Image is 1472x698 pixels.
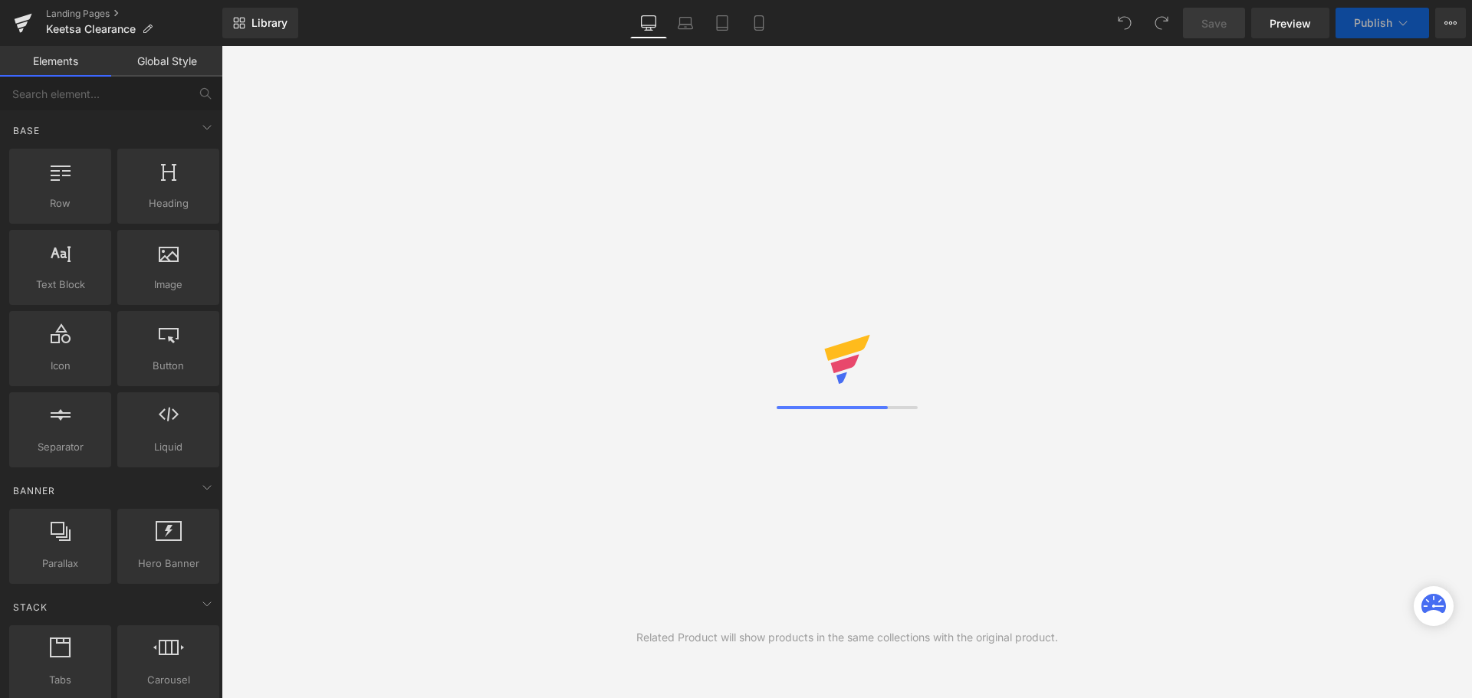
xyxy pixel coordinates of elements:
span: Image [122,277,215,293]
span: Save [1201,15,1227,31]
span: Keetsa Clearance [46,23,136,35]
span: Hero Banner [122,555,215,572]
span: Row [14,195,107,211]
span: Parallax [14,555,107,572]
span: Preview [1270,15,1311,31]
a: Landing Pages [46,8,222,20]
a: New Library [222,8,298,38]
button: Undo [1109,8,1140,38]
span: Separator [14,439,107,455]
div: Related Product will show products in the same collections with the original product. [636,629,1058,646]
a: Global Style [111,46,222,77]
span: Text Block [14,277,107,293]
button: Redo [1146,8,1177,38]
button: More [1435,8,1466,38]
span: Liquid [122,439,215,455]
a: Laptop [667,8,704,38]
span: Stack [11,600,49,614]
span: Heading [122,195,215,211]
span: Button [122,358,215,374]
span: Banner [11,483,57,498]
span: Tabs [14,672,107,688]
span: Publish [1354,17,1392,29]
span: Icon [14,358,107,374]
a: Preview [1251,8,1329,38]
a: Mobile [741,8,777,38]
span: Carousel [122,672,215,688]
a: Tablet [704,8,741,38]
span: Library [251,16,287,30]
span: Base [11,123,41,138]
a: Desktop [630,8,667,38]
button: Publish [1336,8,1429,38]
